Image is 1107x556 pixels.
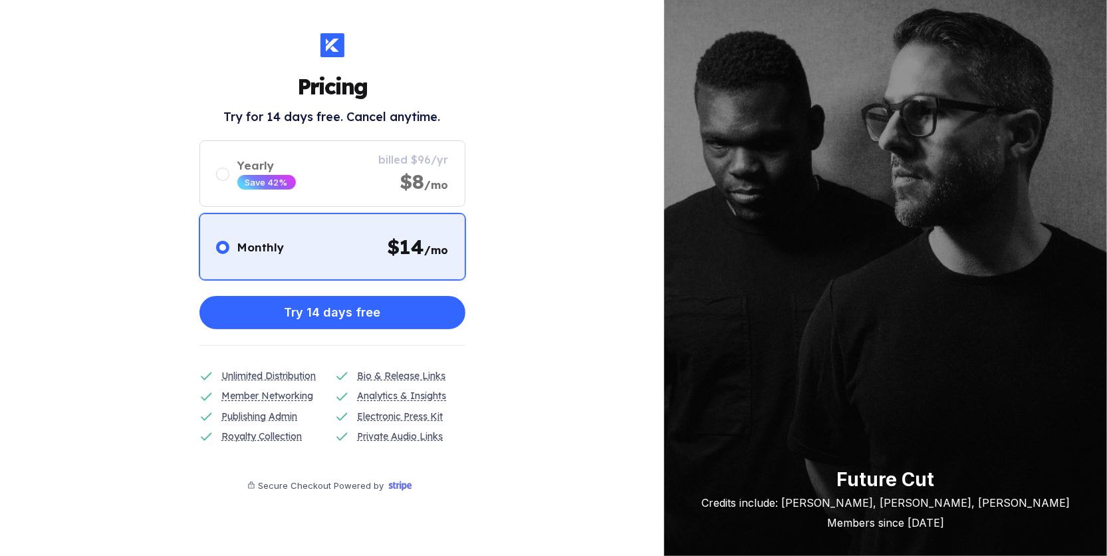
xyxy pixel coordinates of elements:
[245,177,288,188] div: Save 42%
[701,516,1070,529] div: Members since [DATE]
[701,496,1070,509] div: Credits include: [PERSON_NAME], [PERSON_NAME], [PERSON_NAME]
[400,169,449,194] div: $8
[701,468,1070,491] div: Future Cut
[358,368,446,383] div: Bio & Release Links
[222,409,298,424] div: Publishing Admin
[379,153,449,166] div: billed $96/yr
[224,109,441,124] h2: Try for 14 days free. Cancel anytime.
[284,299,380,326] div: Try 14 days free
[199,296,465,329] button: Try 14 days free
[358,429,443,444] div: Private Audio Links
[425,178,449,192] span: /mo
[358,388,447,403] div: Analytics & Insights
[237,158,296,172] div: Yearly
[222,388,314,403] div: Member Networking
[425,243,449,257] span: /mo
[297,73,367,100] h1: Pricing
[358,409,443,424] div: Electronic Press Kit
[222,429,303,444] div: Royalty Collection
[258,480,384,491] div: Secure Checkout Powered by
[222,368,316,383] div: Unlimited Distribution
[388,234,449,259] div: $ 14
[237,240,285,254] div: Monthly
